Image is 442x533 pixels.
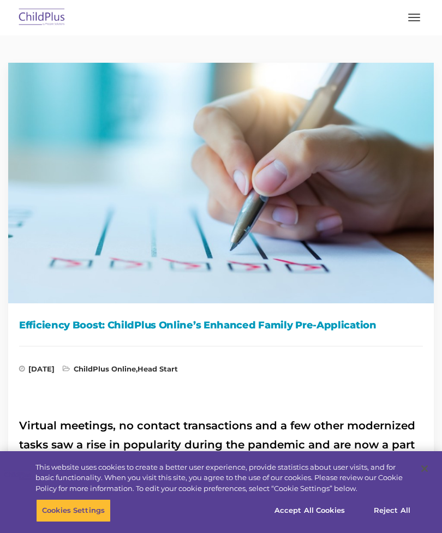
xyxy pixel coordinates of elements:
[413,457,437,481] button: Close
[19,366,55,376] span: [DATE]
[19,317,423,333] h1: Efficiency Boost: ChildPlus Online’s Enhanced Family Pre-Application
[36,499,111,522] button: Cookies Settings
[16,5,68,31] img: ChildPlus by Procare Solutions
[74,364,136,373] a: ChildPlus Online
[138,364,178,373] a: Head Start
[35,462,411,494] div: This website uses cookies to create a better user experience, provide statistics about user visit...
[358,499,426,522] button: Reject All
[19,416,423,512] h2: Virtual meetings, no contact transactions and a few other modernized tasks saw a rise in populari...
[268,499,351,522] button: Accept All Cookies
[63,366,178,376] span: ,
